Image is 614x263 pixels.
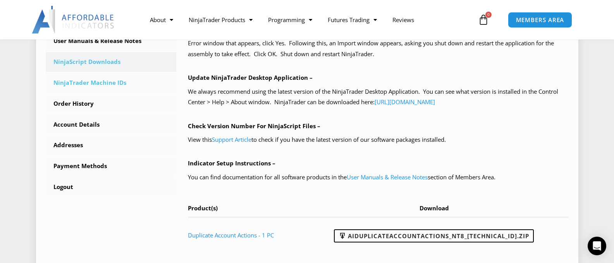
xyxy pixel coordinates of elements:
a: [URL][DOMAIN_NAME] [375,98,435,106]
span: MEMBERS AREA [516,17,564,23]
a: 0 [466,9,500,31]
a: About [142,11,181,29]
a: Duplicate Account Actions - 1 PC [188,231,274,239]
a: Programming [260,11,320,29]
b: Update NinjaTrader Desktop Application – [188,74,313,81]
a: Support Article [212,136,251,143]
a: Futures Trading [320,11,385,29]
img: LogoAI | Affordable Indicators – NinjaTrader [32,6,115,34]
p: View this to check if you have the latest version of our software packages installed. [188,134,569,145]
a: NinjaScript Downloads [46,52,177,72]
a: AIDuplicateAccountActions_NT8_[TECHNICAL_ID].zip [334,229,534,242]
a: Account Details [46,115,177,135]
a: MEMBERS AREA [508,12,573,28]
nav: Menu [142,11,476,29]
span: 0 [485,12,492,18]
nav: Account pages [46,10,177,197]
p: In the Control Center window, select Tools > Import > NinjaScript Add-On. Locate the saved NinjaS... [188,27,569,60]
p: You can find documentation for all software products in the section of Members Area. [188,172,569,183]
span: Product(s) [188,204,218,212]
a: Payment Methods [46,156,177,176]
a: User Manuals & Release Notes [347,173,428,181]
span: Download [420,204,449,212]
a: Logout [46,177,177,197]
a: Addresses [46,135,177,155]
a: NinjaTrader Products [181,11,260,29]
div: Open Intercom Messenger [588,237,606,255]
b: Indicator Setup Instructions – [188,159,275,167]
p: We always recommend using the latest version of the NinjaTrader Desktop Application. You can see ... [188,86,569,108]
a: Reviews [385,11,422,29]
a: User Manuals & Release Notes [46,31,177,51]
a: NinjaTrader Machine IDs [46,73,177,93]
a: Order History [46,94,177,114]
b: Check Version Number For NinjaScript Files – [188,122,320,130]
